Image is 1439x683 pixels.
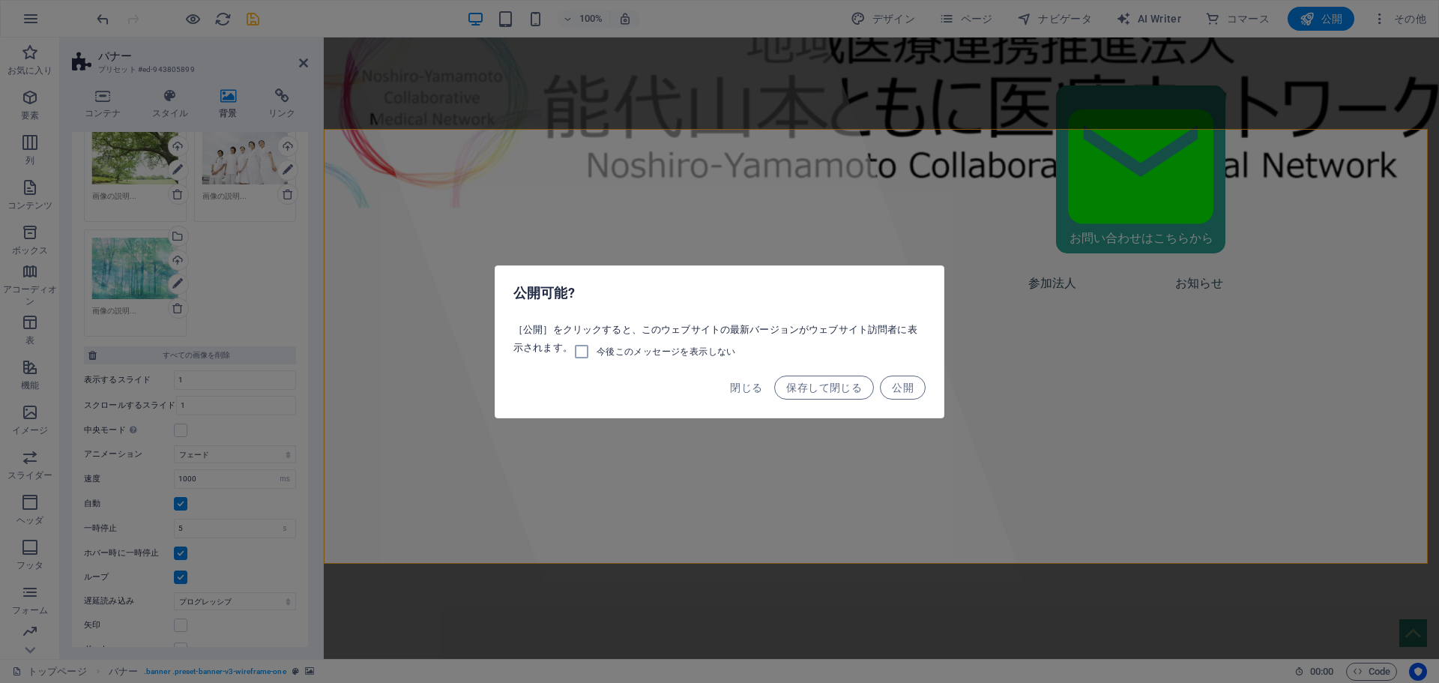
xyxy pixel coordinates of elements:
span: 公開 [892,382,914,394]
button: 公開 [880,376,926,400]
h2: 公開可能? [513,284,926,302]
span: 今後このメッセージを表示しない [597,346,736,358]
button: 閉じる [724,376,768,400]
div: ［公開］をクリックすると、このウェブサイトの最新バージョンがウェブサイト訪問者に表示されます。 [495,317,944,367]
span: 保存して閉じる [786,382,862,394]
button: 保存して閉じる [774,376,874,400]
span: 閉じる [730,382,762,394]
